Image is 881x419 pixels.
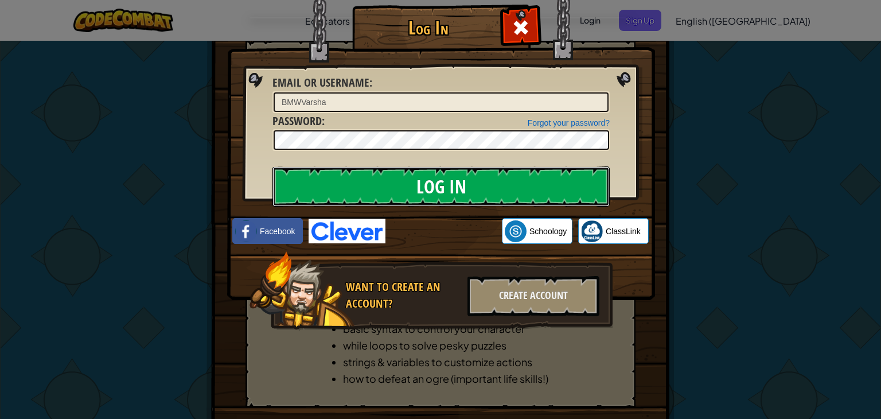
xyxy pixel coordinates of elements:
img: clever-logo-blue.png [309,219,385,243]
h1: Log In [355,18,501,38]
div: Want to create an account? [346,279,461,312]
input: Log In [272,166,610,207]
iframe: Sign in with Google Button [385,219,502,244]
img: facebook_small.png [235,220,257,242]
a: Forgot your password? [528,118,610,127]
span: Password [272,113,322,129]
div: Create Account [467,276,599,316]
span: Schoology [529,226,567,237]
label: : [272,75,372,91]
img: schoology.png [505,220,527,242]
span: Facebook [260,226,295,237]
span: Email or Username [272,75,369,90]
span: ClassLink [606,226,641,237]
img: classlink-logo-small.png [581,220,603,242]
label: : [272,113,325,130]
